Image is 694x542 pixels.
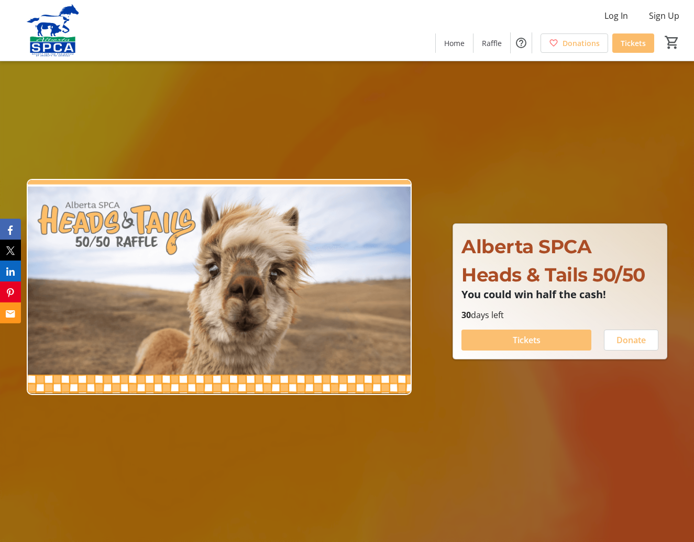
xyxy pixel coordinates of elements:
[641,7,688,24] button: Sign Up
[596,7,636,24] button: Log In
[6,4,100,57] img: Alberta SPCA's Logo
[541,33,608,53] a: Donations
[604,9,628,22] span: Log In
[612,33,654,53] a: Tickets
[444,38,465,49] span: Home
[616,334,646,346] span: Donate
[663,33,681,52] button: Cart
[473,33,510,53] a: Raffle
[604,330,658,351] button: Donate
[461,309,471,321] span: 30
[461,309,658,321] p: days left
[649,9,679,22] span: Sign Up
[27,179,412,395] img: Campaign CTA Media Photo
[461,330,591,351] button: Tickets
[436,33,473,53] a: Home
[482,38,502,49] span: Raffle
[511,32,532,53] button: Help
[563,38,600,49] span: Donations
[513,334,541,346] span: Tickets
[621,38,646,49] span: Tickets
[461,289,658,300] p: You could win half the cash!
[461,263,645,286] span: Heads & Tails 50/50
[461,235,591,258] span: Alberta SPCA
